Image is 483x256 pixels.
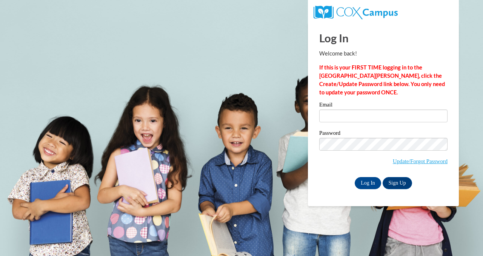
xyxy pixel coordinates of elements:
[319,102,448,109] label: Email
[319,130,448,138] label: Password
[319,30,448,46] h1: Log In
[319,49,448,58] p: Welcome back!
[393,158,448,164] a: Update/Forgot Password
[314,6,398,19] img: COX Campus
[355,177,381,189] input: Log In
[314,9,398,15] a: COX Campus
[319,64,445,96] strong: If this is your FIRST TIME logging in to the [GEOGRAPHIC_DATA][PERSON_NAME], click the Create/Upd...
[383,177,412,189] a: Sign Up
